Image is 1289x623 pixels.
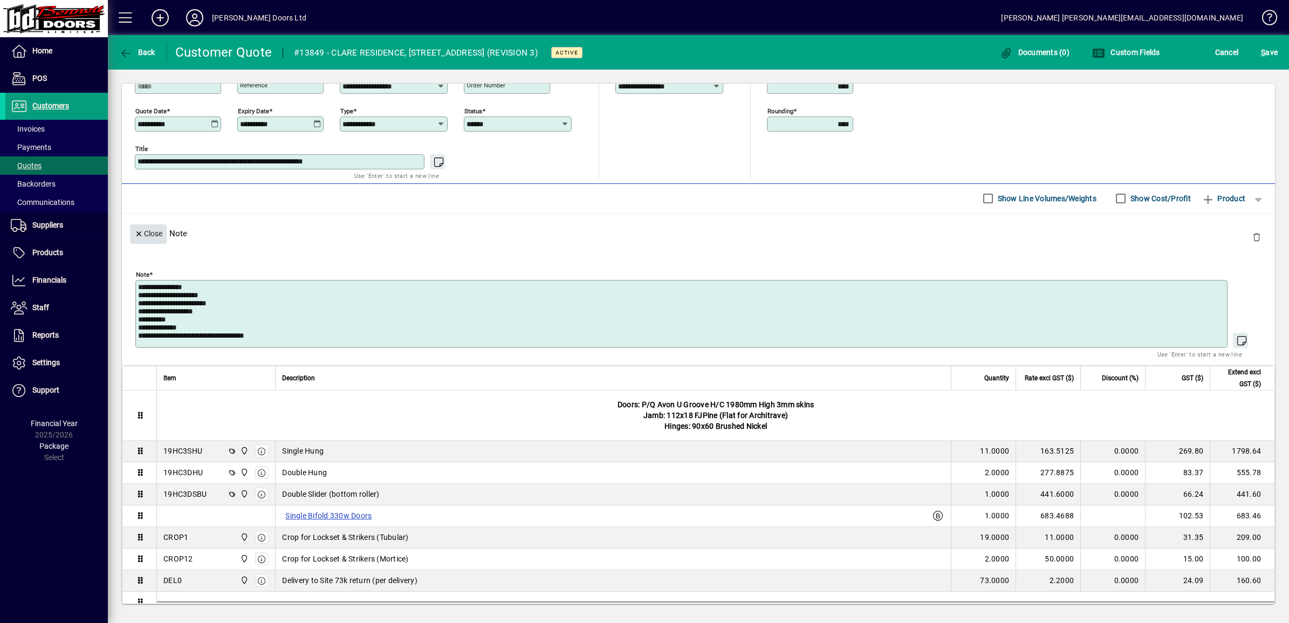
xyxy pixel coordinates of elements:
div: 11.0000 [1023,532,1074,543]
a: Quotes [5,156,108,175]
span: Quotes [11,161,42,170]
button: Close [130,224,167,244]
mat-label: Expiry date [238,107,269,114]
label: Show Line Volumes/Weights [996,193,1096,204]
a: Home [5,38,108,65]
div: #13849 - CLARE RESIDENCE, [STREET_ADDRESS] (REVISION 3) [294,44,538,61]
span: Double Hung [282,467,327,478]
mat-label: Order number [467,81,505,89]
button: Profile [177,8,212,28]
span: Discount (%) [1102,372,1139,384]
span: 2.0000 [985,553,1010,564]
span: Crop for Lockset & Strikers (Mortice) [282,553,408,564]
div: 19HC3DHU [163,467,203,478]
div: 683.4688 [1023,510,1074,521]
a: Products [5,239,108,266]
span: Product [1202,190,1245,207]
td: 0.0000 [1080,527,1145,549]
div: 50.0000 [1023,553,1074,564]
span: Package [39,442,68,450]
span: Cancel [1215,44,1239,61]
span: Financial Year [31,419,78,428]
span: Support [32,386,59,394]
span: Quantity [984,372,1009,384]
span: Double Slider (bottom roller) [282,489,379,499]
div: DEL0 [163,575,182,586]
span: Settings [32,358,60,367]
span: Back [119,48,155,57]
span: Reports [32,331,59,339]
td: 555.78 [1210,462,1274,484]
div: 163.5125 [1023,446,1074,456]
div: CROP1 [163,532,188,543]
span: Extend excl GST ($) [1217,366,1261,390]
span: Suppliers [32,221,63,229]
div: 2.2000 [1023,575,1074,586]
mat-hint: Use 'Enter' to start a new line [1157,348,1242,360]
button: Add [143,8,177,28]
span: Payments [11,143,51,152]
span: Delivery to Site 73k return (per delivery) [282,575,417,586]
app-page-header-button: Delete [1244,232,1270,242]
span: 19.0000 [980,532,1009,543]
td: 269.80 [1145,441,1210,462]
button: Custom Fields [1089,43,1163,62]
div: 19HC3SHU [163,446,202,456]
span: Custom Fields [1092,48,1160,57]
td: 0.0000 [1080,484,1145,505]
span: Bennett Doors Ltd [237,553,250,565]
span: Bennett Doors Ltd [237,488,250,500]
div: 19HC3DSBU [163,489,207,499]
span: Communications [11,198,74,207]
td: 83.37 [1145,462,1210,484]
div: Note [122,214,1275,253]
td: 0.0000 [1080,549,1145,570]
td: 0.0000 [1080,462,1145,484]
span: Financials [32,276,66,284]
span: Single Hung [282,446,324,456]
span: Staff [32,303,49,312]
td: 24.09 [1145,570,1210,592]
mat-label: Rounding [767,107,793,114]
button: Back [116,43,158,62]
span: Invoices [11,125,45,133]
span: 73.0000 [980,575,1009,586]
td: 683.46 [1210,505,1274,527]
span: ave [1261,44,1278,61]
td: 0.0000 [1080,441,1145,462]
div: [PERSON_NAME] Doors Ltd [212,9,306,26]
app-page-header-button: Back [108,43,167,62]
div: Doors: P/Q Avon U Groove H/C 1980mm High 3mm skins Jamb: 112x18 FJPine (Flat for Architrave) Hing... [157,391,1274,440]
span: Home [32,46,52,55]
span: Customers [32,101,69,110]
span: POS [32,74,47,83]
mat-label: Status [464,107,482,114]
td: 160.60 [1210,570,1274,592]
td: 15.00 [1145,549,1210,570]
button: Delete [1244,224,1270,250]
mat-label: Quote date [135,107,167,114]
a: Suppliers [5,212,108,239]
span: Backorders [11,180,56,188]
a: Financials [5,267,108,294]
span: Close [134,225,162,243]
div: CROP12 [163,553,193,564]
a: Staff [5,295,108,321]
div: Customer Quote [175,44,272,61]
mat-label: Reference [240,81,268,89]
a: Backorders [5,175,108,193]
a: POS [5,65,108,92]
span: Rate excl GST ($) [1025,372,1074,384]
a: Support [5,377,108,404]
mat-label: Note [136,270,149,278]
a: Communications [5,193,108,211]
mat-label: Type [340,107,353,114]
a: Payments [5,138,108,156]
td: 31.35 [1145,527,1210,549]
td: 441.60 [1210,484,1274,505]
mat-label: Title [135,145,148,152]
span: 2.0000 [985,467,1010,478]
span: 1.0000 [985,510,1010,521]
label: Single Bifold 330w Doors [282,509,375,522]
span: Products [32,248,63,257]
